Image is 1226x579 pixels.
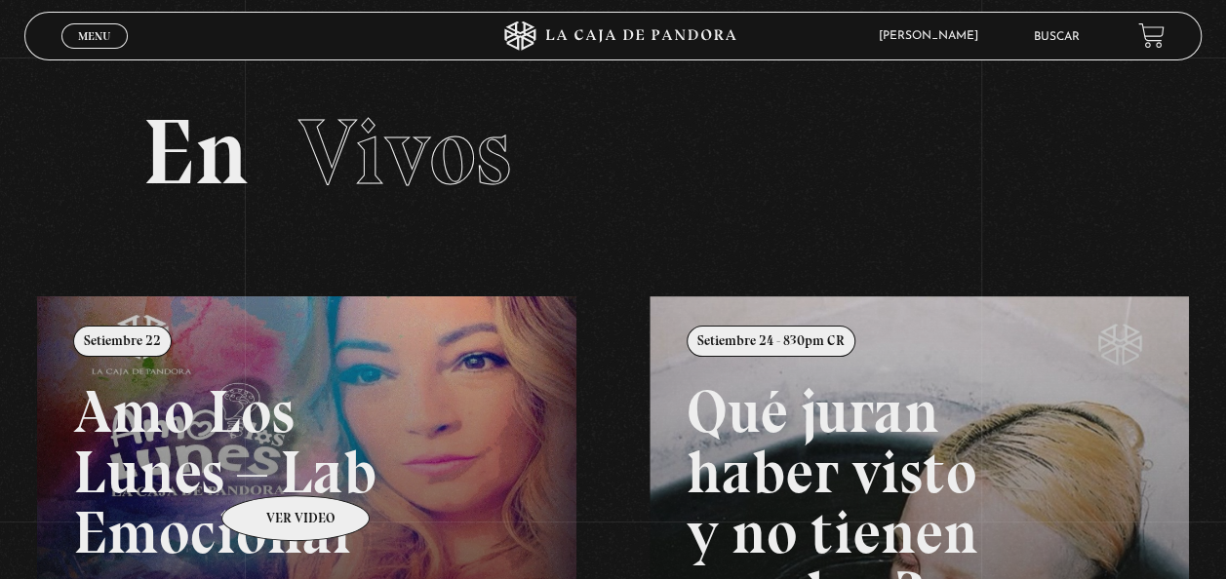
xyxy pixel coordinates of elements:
[78,30,110,42] span: Menu
[142,106,1084,199] h2: En
[1034,31,1080,43] a: Buscar
[72,47,118,60] span: Cerrar
[1138,22,1165,49] a: View your shopping cart
[298,96,511,208] span: Vivos
[868,30,997,42] span: [PERSON_NAME]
